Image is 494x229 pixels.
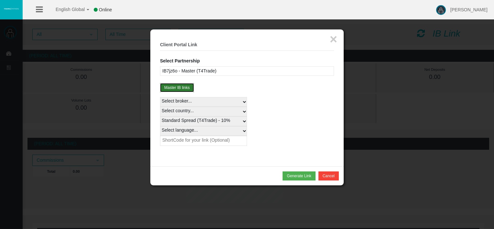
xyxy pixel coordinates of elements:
span: [PERSON_NAME] [450,7,488,12]
button: Master IB links [160,83,194,92]
label: Select Partnership [160,57,200,65]
b: Client Portal Link [160,42,197,47]
div: IB7jz6o - Master (T4Trade) [160,66,334,76]
button: Generate Link [283,171,315,180]
span: English Global [47,7,85,12]
button: Cancel [318,171,339,180]
img: user-image [436,5,446,15]
input: ShortCode for your link (Optional) [160,136,247,146]
button: × [330,33,337,46]
span: Online [99,7,112,12]
img: logo.svg [3,7,19,10]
